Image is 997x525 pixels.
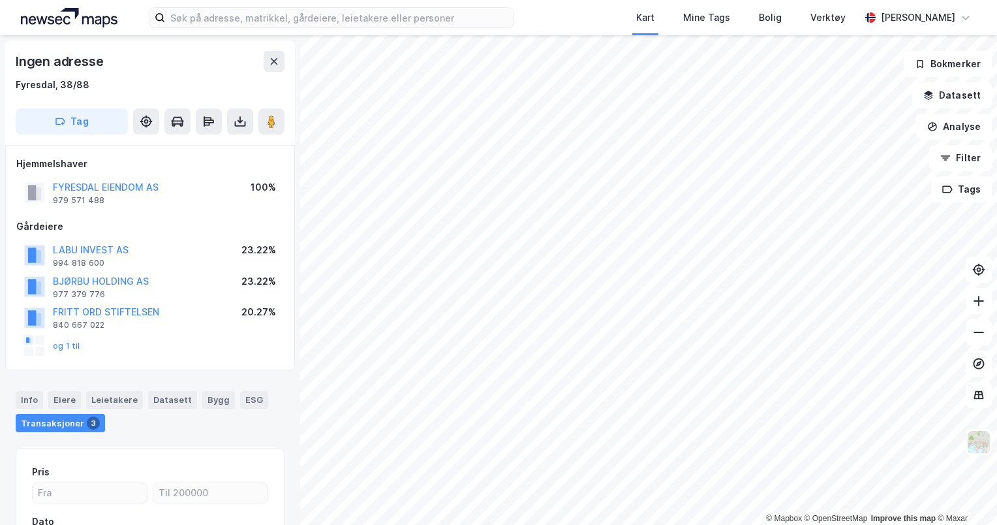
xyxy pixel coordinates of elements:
div: Gårdeiere [16,219,284,234]
iframe: Chat Widget [932,462,997,525]
div: 3 [87,417,100,430]
div: 979 571 488 [53,195,104,206]
button: Tags [931,176,992,202]
div: Kontrollprogram for chat [932,462,997,525]
div: Info [16,391,43,408]
a: Mapbox [766,514,802,523]
input: Fra [33,483,147,503]
div: 100% [251,180,276,195]
div: 994 818 600 [53,258,104,268]
div: 977 379 776 [53,289,105,300]
input: Til 200000 [153,483,268,503]
div: Bygg [202,391,235,408]
button: Datasett [912,82,992,108]
button: Filter [929,145,992,171]
div: Pris [32,464,50,480]
button: Bokmerker [904,51,992,77]
input: Søk på adresse, matrikkel, gårdeiere, leietakere eller personer [165,8,514,27]
div: Eiere [48,391,81,408]
div: Leietakere [86,391,143,408]
div: 23.22% [241,274,276,289]
div: Bolig [759,10,782,25]
div: Datasett [148,391,197,408]
img: Z [966,430,991,454]
div: [PERSON_NAME] [881,10,955,25]
a: OpenStreetMap [805,514,868,523]
div: Ingen adresse [16,51,106,72]
div: Kart [636,10,654,25]
a: Improve this map [871,514,936,523]
div: Fyresdal, 38/88 [16,77,89,93]
div: 840 667 022 [53,320,104,330]
div: 23.22% [241,242,276,258]
div: Transaksjoner [16,414,105,432]
div: ESG [240,391,268,408]
button: Analyse [916,114,992,140]
button: Tag [16,108,128,135]
div: Hjemmelshaver [16,156,284,172]
div: 20.27% [241,304,276,320]
img: logo.a4113a55bc3d86da70a041830d287a7e.svg [21,8,117,27]
div: Verktøy [810,10,846,25]
div: Mine Tags [683,10,730,25]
